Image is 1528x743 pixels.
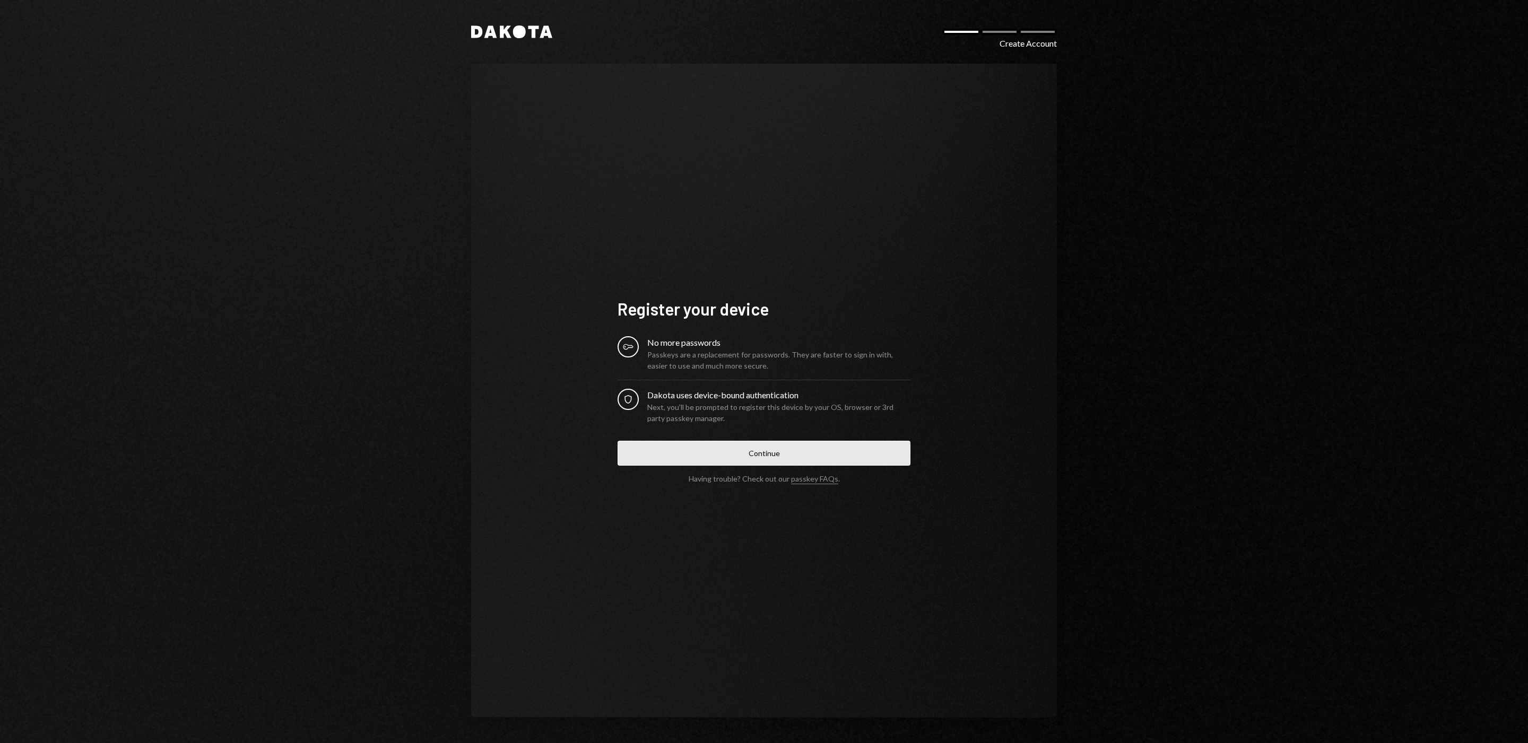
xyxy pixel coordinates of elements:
button: Continue [618,441,910,466]
div: Next, you’ll be prompted to register this device by your OS, browser or 3rd party passkey manager. [647,401,910,424]
div: Having trouble? Check out our . [689,474,840,483]
div: No more passwords [647,336,910,349]
div: Dakota uses device-bound authentication [647,389,910,401]
div: Passkeys are a replacement for passwords. They are faster to sign in with, easier to use and much... [647,349,910,371]
h1: Register your device [618,298,910,319]
div: Create Account [1000,37,1057,50]
a: passkey FAQs [791,474,838,484]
